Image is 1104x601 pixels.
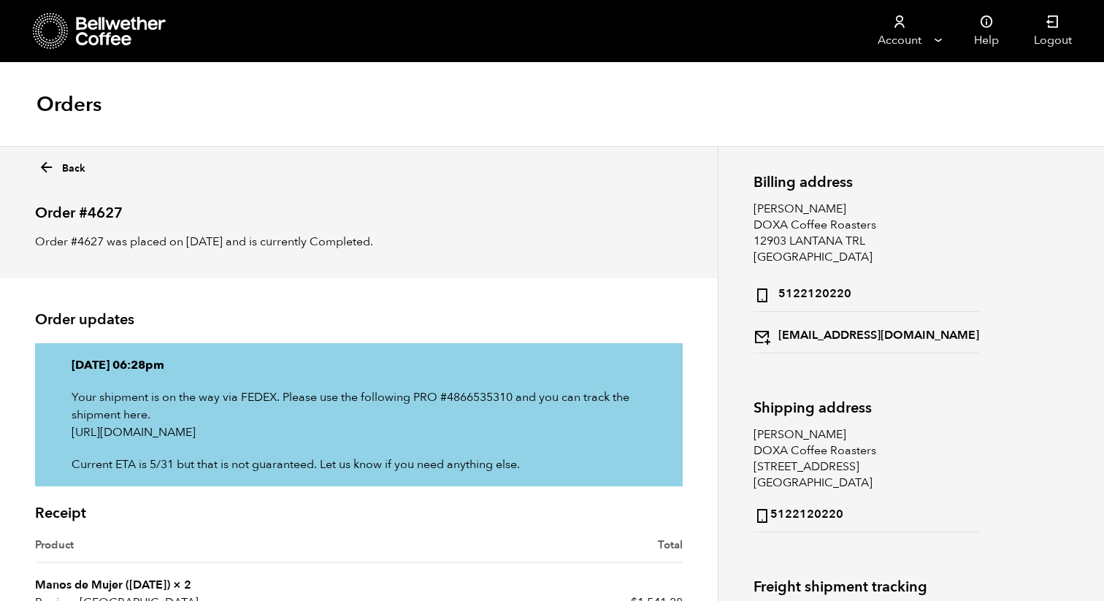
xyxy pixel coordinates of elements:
[35,311,683,329] h2: Order updates
[359,537,682,564] th: Total
[37,91,101,118] h1: Orders
[754,578,1069,595] h2: Freight shipment tracking
[38,155,85,176] a: Back
[173,577,191,593] strong: × 2
[754,426,979,532] address: [PERSON_NAME] DOXA Coffee Roasters [STREET_ADDRESS] [GEOGRAPHIC_DATA]
[72,356,646,374] p: [DATE] 06:28pm
[72,456,646,473] p: Current ETA is 5/31 but that is not guaranteed. Let us know if you need anything else.
[754,324,979,345] strong: [EMAIL_ADDRESS][DOMAIN_NAME]
[754,174,979,191] h2: Billing address
[35,505,683,522] h2: Receipt
[72,424,196,440] a: [URL][DOMAIN_NAME]
[35,192,683,222] h2: Order #4627
[754,201,979,353] address: [PERSON_NAME] DOXA Coffee Roasters 12903 LANTANA TRL [GEOGRAPHIC_DATA]
[35,577,170,593] strong: Manos de Mujer ([DATE])
[35,233,683,250] p: Order #4627 was placed on [DATE] and is currently Completed.
[754,399,979,416] h2: Shipping address
[72,388,646,441] p: Your shipment is on the way via FEDEX. Please use the following PRO #4866535310 and you can track...
[754,283,851,304] strong: 5122120220
[754,503,843,524] strong: 5122120220
[35,537,359,564] th: Product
